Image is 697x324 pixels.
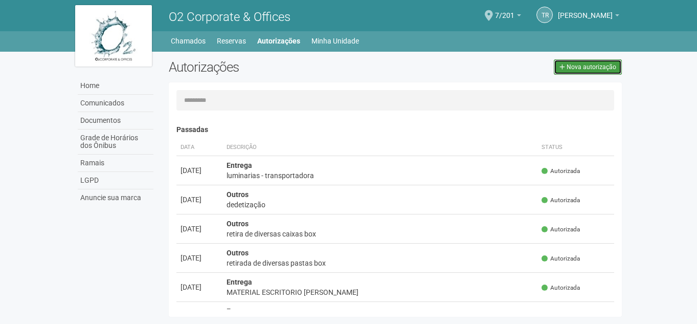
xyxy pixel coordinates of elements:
[542,254,580,263] span: Autorizada
[78,95,153,112] a: Comunicados
[542,284,580,292] span: Autorizada
[78,77,153,95] a: Home
[537,139,614,156] th: Status
[181,165,218,176] div: [DATE]
[558,13,619,21] a: [PERSON_NAME]
[567,63,616,71] span: Nova autorização
[542,225,580,234] span: Autorizada
[78,189,153,206] a: Anuncie sua marca
[311,34,359,48] a: Minha Unidade
[227,287,534,297] div: MATERIAL ESCRITORIO [PERSON_NAME]
[558,2,613,19] span: Tania Rocha
[227,278,252,286] strong: Entrega
[227,249,249,257] strong: Outros
[542,167,580,176] span: Autorizada
[495,2,514,19] span: 7/201
[169,59,388,75] h2: Autorizações
[222,139,538,156] th: Descrição
[181,195,218,205] div: [DATE]
[78,129,153,155] a: Grade de Horários dos Ônibus
[257,34,300,48] a: Autorizações
[227,190,249,199] strong: Outros
[78,155,153,172] a: Ramais
[75,5,152,67] img: logo.jpg
[176,126,615,134] h4: Passadas
[217,34,246,48] a: Reservas
[554,59,622,75] a: Nova autorização
[176,139,222,156] th: Data
[227,307,252,315] strong: Entrega
[169,10,290,24] span: O2 Corporate & Offices
[227,258,534,268] div: retirada de diversas pastas box
[227,229,534,239] div: retira de diversas caixas box
[78,172,153,189] a: LGPD
[227,170,534,181] div: luminarias - transportadora
[227,200,534,210] div: dedetização
[495,13,521,21] a: 7/201
[181,282,218,292] div: [DATE]
[181,253,218,263] div: [DATE]
[227,220,249,228] strong: Outros
[536,7,553,23] a: TR
[542,196,580,205] span: Autorizada
[171,34,206,48] a: Chamados
[227,161,252,169] strong: Entrega
[181,224,218,234] div: [DATE]
[78,112,153,129] a: Documentos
